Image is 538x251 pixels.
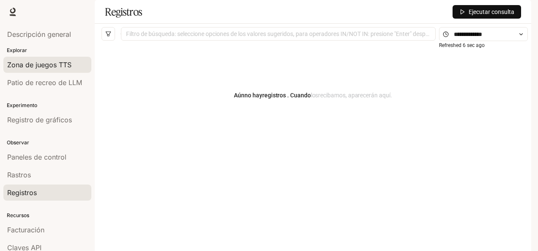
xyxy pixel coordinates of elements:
article: Refreshed 6 sec ago [439,41,485,50]
button: filtrar [102,27,115,41]
font: Aún [234,92,244,99]
button: Ejecutar consulta [453,5,521,19]
font: Registros [105,6,142,18]
font: recibamos [318,92,345,99]
font: Ejecutar consulta [469,8,514,15]
font: no hay [244,92,262,99]
span: filtrar [105,31,111,37]
font: registros . Cuando [262,92,311,99]
font: , aparecerán aquí. [346,92,392,99]
font: los [311,92,318,99]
